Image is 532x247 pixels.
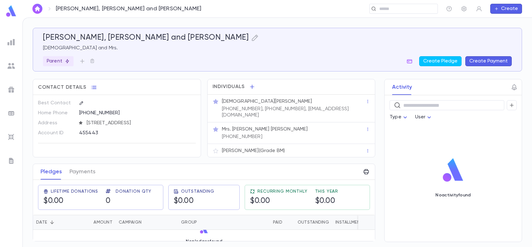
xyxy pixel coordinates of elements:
p: [DEMOGRAPHIC_DATA] and Mrs. [43,45,512,51]
p: [PHONE_NUMBER] [222,134,262,140]
img: logo [5,5,17,17]
p: Account ID [38,128,74,138]
p: Best Contact [38,98,74,108]
p: [PERSON_NAME] (Grade BM) [222,148,285,154]
button: Payments [69,164,95,180]
div: Group [178,215,225,230]
p: No pledges found [186,239,222,244]
div: Campaign [119,215,141,230]
span: Lifetime Donations [51,189,98,194]
p: Parent [47,58,70,64]
p: Mrs. [PERSON_NAME] [PERSON_NAME] [222,126,308,132]
div: Date [33,215,75,230]
span: Recurring Monthly [257,189,307,194]
p: [PERSON_NAME], [PERSON_NAME] and [PERSON_NAME] [56,5,201,12]
button: Create Pledge [419,56,462,66]
div: Outstanding [285,215,332,230]
div: Outstanding [298,215,329,230]
div: Installments [332,215,370,230]
span: Individuals [213,84,245,90]
div: Amount [75,215,116,230]
div: Type [390,111,409,123]
img: logo [440,158,466,183]
img: letters_grey.7941b92b52307dd3b8a917253454ce1c.svg [7,157,15,165]
h5: $0.00 [315,196,335,206]
div: Installments [335,215,365,230]
div: Date [36,215,47,230]
span: Outstanding [181,189,214,194]
span: Type [390,115,401,120]
button: Pledges [41,164,62,180]
img: imports_grey.530a8a0e642e233f2baf0ef88e8c9fcb.svg [7,133,15,141]
img: home_white.a664292cf8c1dea59945f0da9f25487c.svg [34,6,41,11]
div: Parent [43,56,74,66]
span: Contact Details [38,84,86,91]
button: Create [490,4,522,14]
button: Activity [392,79,412,95]
h5: [PERSON_NAME], [PERSON_NAME] and [PERSON_NAME] [43,33,249,42]
span: Donation Qty [116,189,151,194]
h5: $0.00 [43,196,64,206]
div: Amount [93,215,113,230]
p: Address [38,118,74,128]
p: [DEMOGRAPHIC_DATA][PERSON_NAME] [222,98,312,105]
h5: 0 [106,196,111,206]
img: campaigns_grey.99e729a5f7ee94e3726e6486bddda8f1.svg [7,86,15,93]
div: 455443 [79,128,170,137]
img: batches_grey.339ca447c9d9533ef1741baa751efc33.svg [7,110,15,117]
div: Group [181,215,197,230]
span: This Year [315,189,338,194]
div: User [415,111,433,123]
div: [PHONE_NUMBER] [79,108,196,117]
h5: $0.00 [174,196,194,206]
p: Home Phone [38,108,74,118]
img: reports_grey.c525e4749d1bce6a11f5fe2a8de1b229.svg [7,38,15,46]
span: User [415,115,426,120]
p: No activity found [435,193,471,198]
div: Paid [273,215,282,230]
img: students_grey.60c7aba0da46da39d6d829b817ac14fc.svg [7,62,15,70]
span: [STREET_ADDRESS] [84,120,196,126]
p: [PHONE_NUMBER], [PHONE_NUMBER], [EMAIL_ADDRESS][DOMAIN_NAME] [222,106,366,118]
h5: $0.00 [250,196,270,206]
div: Campaign [116,215,178,230]
button: Create Payment [465,56,512,66]
button: Sort [47,217,57,227]
div: Paid [225,215,285,230]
